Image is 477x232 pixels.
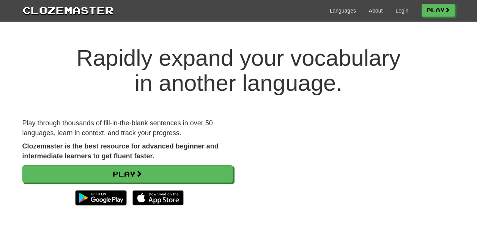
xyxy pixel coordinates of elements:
img: Get it on Google Play [71,186,130,209]
strong: Clozemaster is the best resource for advanced beginner and intermediate learners to get fluent fa... [22,142,219,160]
a: About [369,7,383,14]
a: Clozemaster [22,3,113,17]
a: Play [22,165,233,183]
p: Play through thousands of fill-in-the-blank sentences in over 50 languages, learn in context, and... [22,118,233,138]
a: Languages [330,7,356,14]
img: Download_on_the_App_Store_Badge_US-UK_135x40-25178aeef6eb6b83b96f5f2d004eda3bffbb37122de64afbaef7... [132,190,184,205]
a: Login [395,7,408,14]
a: Play [422,4,455,17]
